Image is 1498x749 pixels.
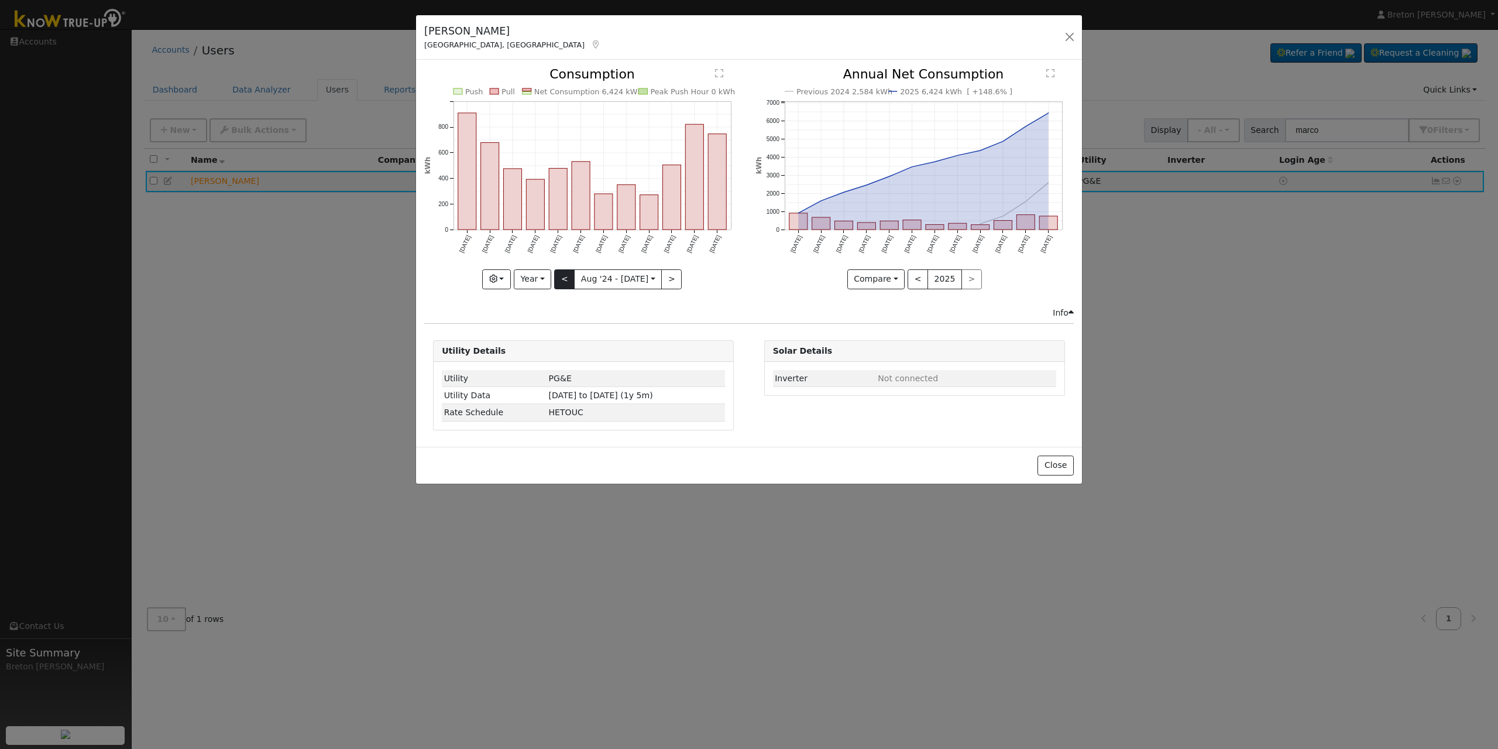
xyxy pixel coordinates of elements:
text: 2025 6,424 kWh [ +148.6% ] [900,87,1012,96]
text: [DATE] [640,234,654,254]
circle: onclick="" [978,148,982,153]
text: kWh [755,157,763,175]
circle: onclick="" [1046,111,1051,115]
rect: onclick="" [857,223,875,230]
text: [DATE] [595,234,608,254]
circle: onclick="" [841,190,846,195]
rect: onclick="" [834,221,853,230]
strong: Solar Details [773,346,832,355]
text: [DATE] [903,234,916,254]
text: kWh [424,157,432,175]
text: [DATE] [617,234,631,254]
text: [DATE] [1016,234,1030,254]
span: ID: null, authorized: None [878,374,938,383]
circle: onclick="" [1023,124,1028,129]
rect: onclick="" [572,162,590,230]
text: [DATE] [458,234,472,254]
span: [DATE] to [DATE] (1y 5m) [549,391,653,400]
text: [DATE] [857,234,871,254]
rect: onclick="" [1016,215,1035,230]
button: 2025 [927,269,962,289]
text: [DATE] [994,234,1007,254]
text: 1000 [766,208,779,215]
text: Annual Net Consumption [843,67,1004,81]
text: 600 [438,150,448,156]
circle: onclick="" [819,199,823,203]
text: 5000 [766,136,779,142]
text: Previous 2024 2,584 kWh [796,87,892,96]
rect: onclick="" [663,165,681,230]
text: 4000 [766,154,779,160]
text: [DATE] [949,234,962,254]
text: [DATE] [789,234,803,254]
text: [DATE] [527,234,540,254]
circle: onclick="" [1046,180,1051,185]
button: < [908,269,928,289]
span: [GEOGRAPHIC_DATA], [GEOGRAPHIC_DATA] [424,40,585,49]
button: Year [514,269,551,289]
button: > [661,269,682,289]
text: [DATE] [709,234,722,254]
span: X [549,408,583,417]
button: < [554,269,575,289]
button: Close [1037,456,1073,476]
span: ID: 17012638, authorized: 06/30/25 [549,374,572,383]
text: 200 [438,201,448,207]
rect: onclick="" [504,169,522,230]
text: [DATE] [834,234,848,254]
text: Push [465,87,483,96]
strong: Utility Details [442,346,506,355]
text: [DATE] [1039,234,1053,254]
rect: onclick="" [812,218,830,230]
button: Aug '24 - [DATE] [574,269,662,289]
text:  [715,69,723,78]
circle: onclick="" [864,183,869,188]
div: Info [1053,307,1074,319]
rect: onclick="" [1039,216,1057,230]
text: 800 [438,124,448,131]
circle: onclick="" [1001,214,1005,219]
circle: onclick="" [932,160,937,165]
text: 0 [776,227,779,233]
circle: onclick="" [887,175,891,179]
button: Compare [847,269,905,289]
text: 2000 [766,190,779,197]
text: [DATE] [572,234,585,254]
rect: onclick="" [971,225,989,230]
rect: onclick="" [686,125,704,230]
text: 0 [445,227,449,233]
rect: onclick="" [481,143,499,230]
td: Utility [442,370,547,387]
rect: onclick="" [789,213,807,230]
text: 6000 [766,118,779,124]
text: [DATE] [686,234,699,254]
text: Consumption [549,67,635,81]
circle: onclick="" [796,211,800,216]
text: Net Consumption 6,424 kWh [534,87,643,96]
text: 7000 [766,100,779,106]
text:  [1046,69,1054,78]
text: 400 [438,175,448,182]
circle: onclick="" [1023,200,1028,204]
a: Map [590,40,601,49]
circle: onclick="" [909,165,914,169]
circle: onclick="" [955,153,960,158]
td: Utility Data [442,387,547,404]
rect: onclick="" [903,220,921,230]
rect: onclick="" [640,195,658,230]
text: [DATE] [971,234,985,254]
text: [DATE] [504,234,517,254]
rect: onclick="" [994,221,1012,230]
rect: onclick="" [709,134,727,230]
rect: onclick="" [617,185,635,230]
rect: onclick="" [458,113,476,230]
text: [DATE] [812,234,825,254]
circle: onclick="" [978,222,982,227]
text: [DATE] [481,234,494,254]
td: Rate Schedule [442,404,547,421]
h5: [PERSON_NAME] [424,23,601,39]
text: Peak Push Hour 0 kWh [651,87,736,96]
text: [DATE] [926,234,939,254]
text: 3000 [766,172,779,179]
rect: onclick="" [926,225,944,230]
